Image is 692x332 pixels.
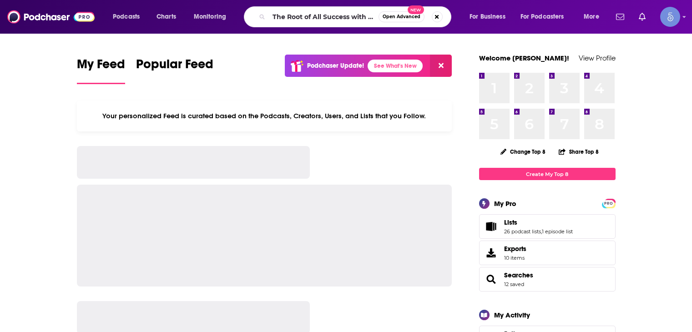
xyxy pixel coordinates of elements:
button: open menu [515,10,577,24]
button: open menu [577,10,611,24]
span: Open Advanced [383,15,420,19]
a: 26 podcast lists [504,228,541,235]
span: , [541,228,542,235]
a: My Feed [77,56,125,84]
a: Lists [482,220,500,233]
p: Podchaser Update! [307,62,364,70]
a: Create My Top 8 [479,168,616,180]
a: Searches [504,271,533,279]
span: Podcasts [113,10,140,23]
span: Logged in as Spiral5-G1 [660,7,680,27]
span: PRO [603,200,614,207]
div: My Activity [494,311,530,319]
span: Monitoring [194,10,226,23]
button: Show profile menu [660,7,680,27]
span: Exports [504,245,526,253]
span: My Feed [77,56,125,77]
button: open menu [463,10,517,24]
span: Exports [482,246,500,259]
div: Search podcasts, credits, & more... [253,6,460,27]
span: 10 items [504,255,526,261]
a: Searches [482,273,500,286]
button: Share Top 8 [558,143,599,161]
div: Your personalized Feed is curated based on the Podcasts, Creators, Users, and Lists that you Follow. [77,101,452,131]
span: For Business [470,10,505,23]
a: View Profile [579,54,616,62]
span: Lists [504,218,517,226]
a: PRO [603,200,614,206]
span: Popular Feed [136,56,213,77]
a: Charts [151,10,182,24]
input: Search podcasts, credits, & more... [269,10,379,24]
span: More [584,10,599,23]
span: Lists [479,214,616,239]
button: open menu [187,10,238,24]
img: Podchaser - Follow, Share and Rate Podcasts [7,8,95,25]
div: My Pro [494,199,516,208]
a: Show notifications dropdown [612,9,628,25]
a: Welcome [PERSON_NAME]! [479,54,569,62]
button: open menu [106,10,152,24]
span: Charts [157,10,176,23]
a: 12 saved [504,281,524,287]
a: Show notifications dropdown [635,9,649,25]
a: Lists [504,218,573,226]
span: For Podcasters [520,10,564,23]
button: Open AdvancedNew [379,11,424,22]
button: Change Top 8 [495,146,551,157]
a: See What's New [368,60,423,72]
img: User Profile [660,7,680,27]
span: Searches [479,267,616,292]
a: Popular Feed [136,56,213,84]
a: 1 episode list [542,228,573,235]
a: Exports [479,241,616,265]
span: New [408,5,424,14]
